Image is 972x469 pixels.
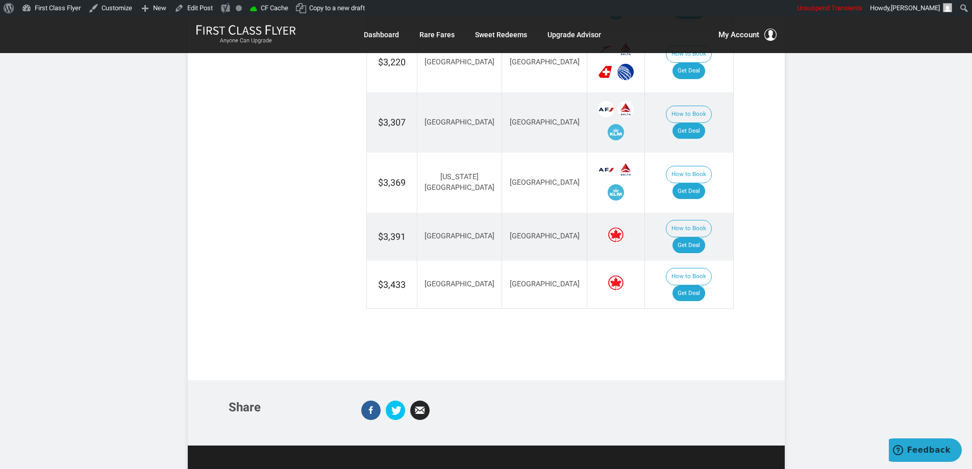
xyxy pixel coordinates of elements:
a: Dashboard [364,26,399,44]
small: Anyone Can Upgrade [196,37,296,44]
span: [GEOGRAPHIC_DATA] [510,58,580,66]
span: KLM [608,184,624,201]
span: [GEOGRAPHIC_DATA] [425,58,494,66]
span: [GEOGRAPHIC_DATA] [425,280,494,288]
span: Air France [598,101,614,117]
h3: Share [229,401,346,414]
span: $3,369 [378,177,406,188]
button: How to Book [666,268,712,285]
span: United [617,64,634,80]
a: Get Deal [672,123,705,139]
span: [GEOGRAPHIC_DATA] [425,232,494,240]
img: First Class Flyer [196,24,296,35]
span: [PERSON_NAME] [891,4,940,12]
span: Unsuspend Transients [797,4,862,12]
button: How to Book [666,166,712,183]
span: KLM [608,124,624,140]
button: My Account [718,29,777,41]
button: How to Book [666,106,712,123]
span: [GEOGRAPHIC_DATA] [510,280,580,288]
span: Air France [598,161,614,178]
span: $3,433 [378,279,406,290]
span: $3,220 [378,57,406,67]
a: Get Deal [672,285,705,302]
a: Get Deal [672,183,705,200]
a: First Class FlyerAnyone Can Upgrade [196,24,296,45]
button: How to Book [666,220,712,237]
a: Sweet Redeems [475,26,527,44]
button: How to Book [666,45,712,63]
a: Upgrade Advisor [547,26,601,44]
span: [GEOGRAPHIC_DATA] [510,178,580,187]
span: [US_STATE][GEOGRAPHIC_DATA] [425,172,494,192]
span: Air Canada [608,275,624,291]
span: Delta Airlines [617,101,634,117]
span: Swiss [598,64,614,80]
a: Get Deal [672,63,705,79]
span: Delta Airlines [617,161,634,178]
span: $3,391 [378,231,406,242]
span: My Account [718,29,759,41]
a: Get Deal [672,237,705,254]
a: Rare Fares [419,26,455,44]
span: $3,307 [378,117,406,128]
span: [GEOGRAPHIC_DATA] [510,118,580,127]
iframe: Opens a widget where you can find more information [889,438,962,464]
span: [GEOGRAPHIC_DATA] [510,232,580,240]
span: [GEOGRAPHIC_DATA] [425,118,494,127]
span: Air Canada [608,227,624,243]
